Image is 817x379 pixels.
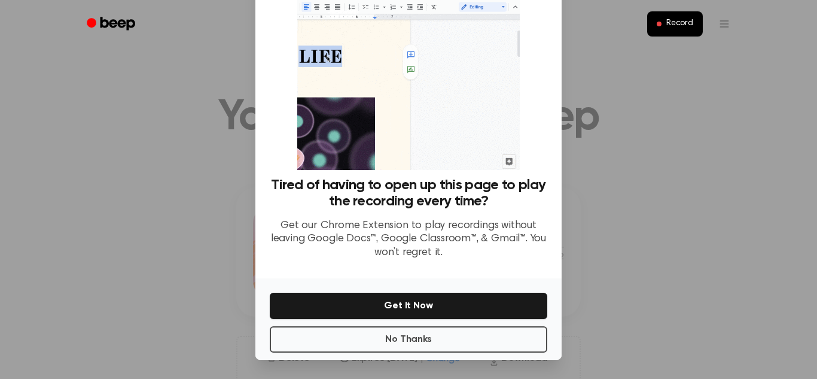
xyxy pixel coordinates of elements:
[270,177,547,210] h3: Tired of having to open up this page to play the recording every time?
[270,326,547,353] button: No Thanks
[647,11,703,37] button: Record
[78,13,146,36] a: Beep
[710,10,739,38] button: Open menu
[666,19,693,29] span: Record
[270,293,547,319] button: Get It Now
[270,219,547,260] p: Get our Chrome Extension to play recordings without leaving Google Docs™, Google Classroom™, & Gm...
